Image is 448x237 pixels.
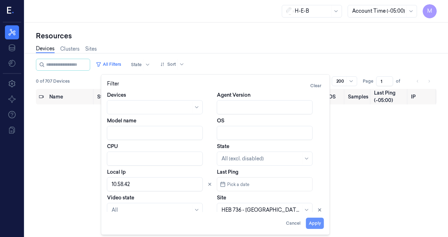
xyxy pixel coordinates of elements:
[107,194,134,201] label: Video state
[94,89,119,104] th: State
[306,218,324,229] button: Apply
[107,117,136,124] label: Model name
[217,194,226,201] label: Site
[226,181,249,188] span: Pick a date
[408,89,437,104] th: IP
[413,76,434,86] nav: pagination
[217,117,224,124] label: OS
[107,143,118,150] label: CPU
[325,89,345,104] th: OS
[345,89,371,104] th: Samples
[217,143,229,150] label: State
[46,89,94,104] th: Name
[396,78,407,84] span: of
[60,45,80,53] a: Clusters
[36,78,70,84] span: 0 of 707 Devices
[107,80,324,91] div: Filter
[283,218,303,229] button: Cancel
[93,59,124,70] button: All Filters
[107,91,126,98] label: Devices
[107,168,126,175] label: Local Ip
[217,177,313,191] button: Pick a date
[217,168,238,175] label: Last Ping
[217,91,250,98] label: Agent Version
[85,45,97,53] a: Sites
[36,45,55,53] a: Devices
[371,89,408,104] th: Last Ping (-05:00)
[423,4,437,18] button: M
[363,78,373,84] span: Page
[36,104,437,138] td: No results.
[36,31,437,41] div: Resources
[307,80,324,91] button: Clear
